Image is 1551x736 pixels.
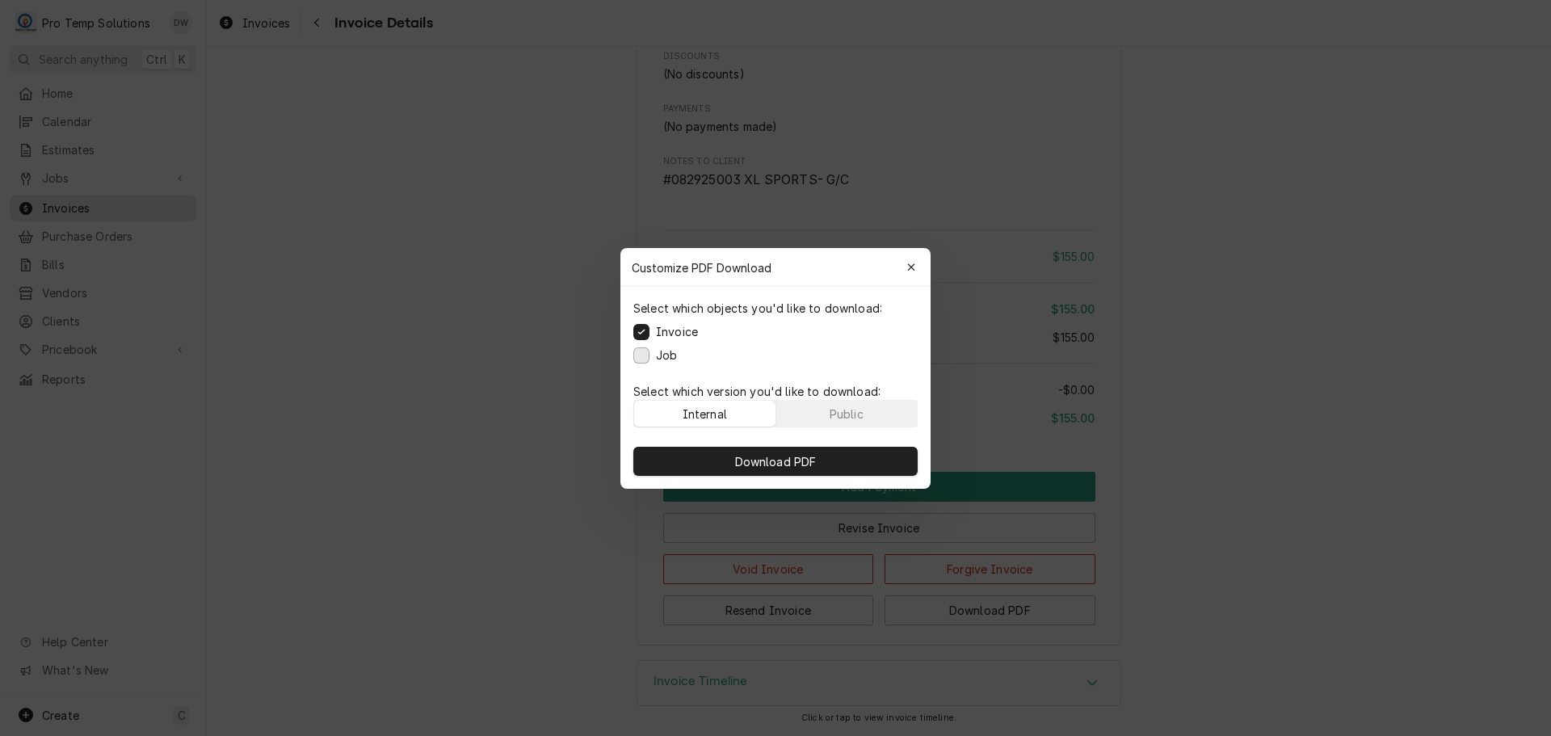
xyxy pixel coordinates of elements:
[633,447,918,476] button: Download PDF
[620,248,931,287] div: Customize PDF Download
[830,405,864,422] div: Public
[633,300,882,317] p: Select which objects you'd like to download:
[732,452,820,469] span: Download PDF
[656,347,677,364] label: Job
[633,383,918,400] p: Select which version you'd like to download:
[683,405,727,422] div: Internal
[656,323,698,340] label: Invoice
